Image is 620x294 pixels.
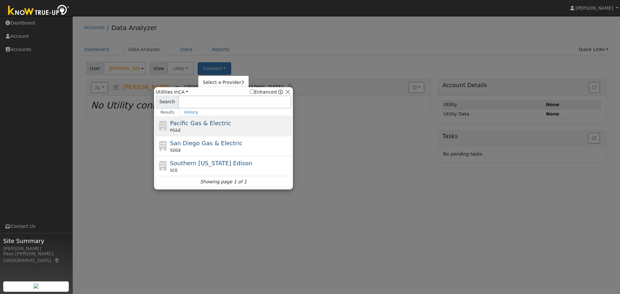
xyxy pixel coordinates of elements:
[156,96,179,108] span: Search
[3,250,69,264] div: Paso [PERSON_NAME], [GEOGRAPHIC_DATA]
[575,5,613,11] span: [PERSON_NAME]
[198,78,249,87] a: Select a Provider
[178,89,188,95] a: CA
[250,89,283,96] span: Show enhanced providers
[179,108,203,116] a: History
[170,160,253,167] span: Southern [US_STATE] Edison
[3,245,69,252] div: [PERSON_NAME]
[170,147,181,153] span: SDGE
[278,89,283,95] a: Enhanced Providers
[200,178,247,185] i: Showing page 1 of 1
[3,237,69,245] span: Site Summary
[250,89,254,94] input: Enhanced
[170,167,178,173] span: SCE
[250,89,277,96] label: Enhanced
[54,258,60,263] a: Map
[156,89,188,96] span: Utilities in
[156,108,180,116] a: Results
[170,120,231,127] span: Pacific Gas & Electric
[170,140,243,147] span: San Diego Gas & Electric
[170,127,181,133] span: PG&E
[5,4,73,18] img: Know True-Up
[34,283,39,289] img: retrieve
